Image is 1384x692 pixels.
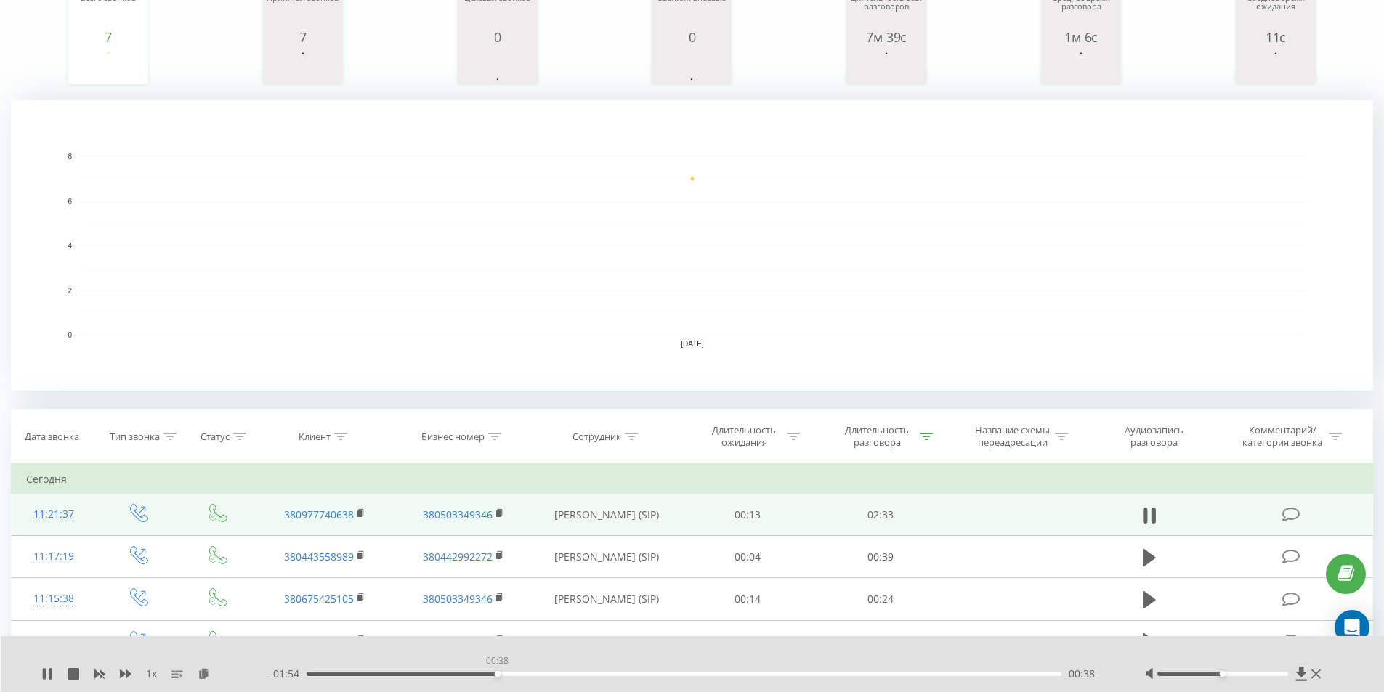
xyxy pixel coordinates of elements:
a: 380979101137 [284,634,354,648]
td: 00:08 [681,620,814,662]
div: Бизнес номер [421,431,485,443]
div: 11:15:38 [26,585,82,613]
div: Аудиозапись разговора [1106,424,1201,449]
svg: A chart. [850,44,923,88]
div: Accessibility label [1220,671,1226,677]
div: 00:38 [483,651,511,671]
a: 380442992272 [423,550,493,563]
div: Сотрудник [572,431,621,443]
td: [PERSON_NAME] (SIP) [533,578,681,620]
a: 380675425105 [284,592,354,606]
div: Комментарий/категория звонка [1240,424,1325,449]
span: 00:38 [1069,667,1095,681]
td: Сегодня [12,465,1373,494]
td: [PERSON_NAME] (SIP) [533,494,681,536]
text: 6 [68,198,72,205]
a: 380503349346 [423,634,493,648]
text: 8 [68,152,72,160]
div: Длительность ожидания [705,424,783,449]
div: 11:21:37 [26,500,82,529]
div: Дата звонка [25,431,79,443]
div: 1м 6с [1045,30,1117,44]
div: 7м 39с [850,30,923,44]
div: 0 [655,30,728,44]
svg: A chart. [1239,44,1312,88]
svg: A chart. [267,44,339,88]
div: Open Intercom Messenger [1335,610,1369,645]
svg: A chart. [72,44,145,88]
span: 1 x [146,667,157,681]
div: Клиент [299,431,331,443]
svg: A chart. [461,44,534,88]
a: 380503349346 [423,508,493,521]
text: 4 [68,242,72,250]
div: 11:17:19 [26,542,82,571]
svg: A chart. [655,44,728,88]
td: 01:24 [814,620,947,662]
td: 00:24 [814,578,947,620]
div: 7 [72,30,145,44]
td: 00:04 [681,536,814,578]
text: [DATE] [681,340,704,348]
td: 02:33 [814,494,947,536]
div: Статус [201,431,230,443]
td: 00:13 [681,494,814,536]
td: [PERSON_NAME] (SIP) [533,620,681,662]
div: 0 [461,30,534,44]
td: 00:39 [814,536,947,578]
text: 0 [68,331,72,339]
div: Тип звонка [110,431,160,443]
td: [PERSON_NAME] (SIP) [533,536,681,578]
div: 7 [267,30,339,44]
svg: A chart. [11,100,1373,391]
td: 00:14 [681,578,814,620]
a: 380443558989 [284,550,354,563]
svg: A chart. [1045,44,1117,88]
a: 380503349346 [423,592,493,606]
div: 11с [1239,30,1312,44]
div: Длительность разговора [838,424,916,449]
span: - 01:54 [270,667,307,681]
text: 2 [68,287,72,295]
a: 380977740638 [284,508,354,521]
div: Название схемы переадресации [974,424,1051,449]
div: Accessibility label [495,671,501,677]
div: 11:07:31 [26,627,82,656]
